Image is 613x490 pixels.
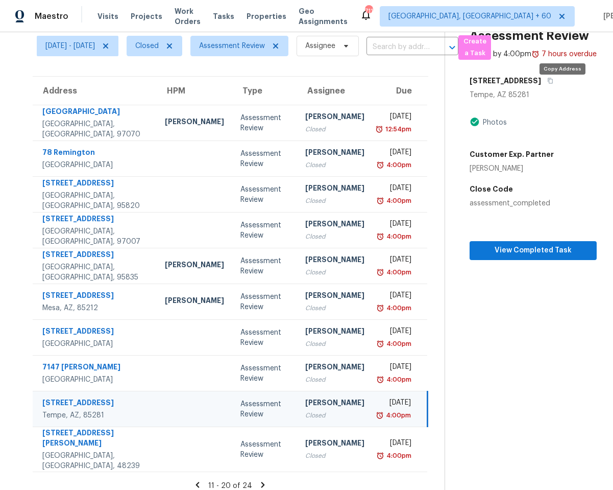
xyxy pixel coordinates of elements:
div: [PERSON_NAME] [305,290,364,303]
span: Geo Assignments [299,6,348,27]
div: Closed [305,231,364,242]
div: 4:00pm [384,410,411,421]
th: Address [33,77,157,105]
div: Mesa, AZ, 85212 [42,303,149,313]
button: View Completed Task [470,241,597,260]
div: 4:00pm [384,451,411,461]
span: Maestro [35,11,68,21]
div: [DATE] [381,326,411,339]
div: Assessment Review [240,292,289,312]
div: [DATE] [381,398,410,410]
div: Closed [305,196,364,206]
div: [GEOGRAPHIC_DATA] [42,375,149,385]
h5: [STREET_ADDRESS] [470,76,541,86]
span: [GEOGRAPHIC_DATA], [GEOGRAPHIC_DATA] + 60 [388,11,551,21]
div: 7 hours overdue [540,49,597,59]
div: [PERSON_NAME] [165,116,224,129]
div: [STREET_ADDRESS] [42,290,149,303]
span: Projects [131,11,162,21]
div: [GEOGRAPHIC_DATA], [GEOGRAPHIC_DATA], 97007 [42,226,149,247]
div: Assessment Review [240,363,289,384]
div: [GEOGRAPHIC_DATA], [GEOGRAPHIC_DATA], 48239 [42,451,149,471]
th: HPM [157,77,232,105]
span: Work Orders [175,6,201,27]
div: [DATE] [381,219,411,231]
img: Overdue Alarm Icon [376,303,384,313]
div: Closed [305,160,364,170]
div: [GEOGRAPHIC_DATA], [GEOGRAPHIC_DATA], 95820 [42,191,149,211]
div: Closed [305,124,364,134]
div: [GEOGRAPHIC_DATA] [42,160,149,170]
button: Create a Task [458,35,491,60]
div: Assessment Review [240,149,289,169]
img: Overdue Alarm Icon [375,124,383,134]
div: [GEOGRAPHIC_DATA] [42,106,149,119]
div: [PERSON_NAME] [305,111,364,124]
div: [DATE] [381,183,411,196]
div: 4:00pm [384,375,411,385]
img: Overdue Alarm Icon [376,410,384,421]
div: [GEOGRAPHIC_DATA], [GEOGRAPHIC_DATA], 95835 [42,262,149,283]
div: [STREET_ADDRESS] [42,214,149,226]
div: [STREET_ADDRESS] [42,249,149,262]
div: [DATE] [381,147,411,160]
div: [STREET_ADDRESS][PERSON_NAME] [42,428,149,451]
span: Closed [135,41,159,51]
div: [DATE] [381,362,411,375]
div: 4:00pm [384,303,411,313]
div: Assessment Review [240,113,289,133]
img: Overdue Alarm Icon [376,375,384,385]
span: View Completed Task [478,244,589,257]
div: Tempe, AZ 85281 [470,90,597,100]
h5: Close Code [470,184,597,194]
div: Assessment Review [240,439,289,460]
div: Tempe, AZ, 85281 [42,410,149,421]
div: [STREET_ADDRESS] [42,326,149,339]
div: [STREET_ADDRESS] [42,178,149,191]
div: [DATE] by 4:00pm [470,49,531,59]
th: Assignee [297,77,373,105]
div: [DATE] [381,438,411,451]
div: Closed [305,410,364,421]
th: Due [373,77,427,105]
div: [PERSON_NAME] [305,147,364,160]
div: Assessment Review [240,220,289,241]
span: 11 - 20 of 24 [208,482,252,489]
div: Closed [305,267,364,277]
img: Overdue Alarm Icon [376,160,384,170]
h5: Customer Exp. Partner [470,149,554,159]
th: Type [232,77,297,105]
div: 4:00pm [384,196,411,206]
div: [PERSON_NAME] [470,164,554,174]
div: 711 [365,6,372,16]
div: 4:00pm [384,267,411,277]
span: Create a Task [463,36,486,59]
div: [PERSON_NAME] [305,183,364,196]
div: Assessment Review [240,184,289,205]
div: 7147 [PERSON_NAME] [42,362,149,375]
div: [DATE] [381,290,411,303]
div: 4:00pm [384,339,411,349]
div: [PERSON_NAME] [305,254,364,267]
span: Properties [247,11,286,21]
h2: Assessment Review [470,31,589,41]
button: Open [445,40,459,55]
div: 12:54pm [383,124,411,134]
span: [DATE] - [DATE] [45,41,95,51]
div: Closed [305,339,364,349]
div: [STREET_ADDRESS] [42,398,149,410]
img: Overdue Alarm Icon [376,451,384,461]
img: Overdue Alarm Icon [376,267,384,277]
img: Overdue Alarm Icon [376,196,384,206]
div: 78 Remington [42,147,149,160]
img: Artifact Present Icon [470,116,480,127]
div: [PERSON_NAME] [165,260,224,272]
div: assessment_completed [470,198,597,208]
div: 4:00pm [384,160,411,170]
div: Closed [305,375,364,385]
div: Closed [305,451,364,461]
div: [PERSON_NAME] [305,398,364,410]
img: Overdue Alarm Icon [376,339,384,349]
div: [PERSON_NAME] [305,362,364,375]
div: [GEOGRAPHIC_DATA] [42,339,149,349]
